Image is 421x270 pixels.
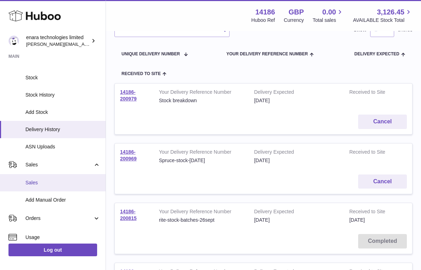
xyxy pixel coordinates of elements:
[313,7,344,24] a: 0.00 Total sales
[322,7,336,17] span: 0.00
[354,52,399,56] span: Delivery Expected
[120,89,137,102] a: 14186-200979
[377,7,404,17] span: 3,126.45
[159,157,243,164] div: Spruce-stock-[DATE]
[8,244,97,256] a: Log out
[26,34,90,48] div: enara technologies limited
[8,36,19,46] img: Dee@enara.co
[25,215,93,222] span: Orders
[349,208,392,217] strong: Received to Site
[25,109,100,116] span: Add Stock
[353,17,413,24] span: AVAILABLE Stock Total
[159,89,243,97] strong: Your Delivery Reference Number
[25,234,100,241] span: Usage
[25,92,100,98] span: Stock History
[121,52,180,56] span: Unique Delivery Number
[349,149,392,157] strong: Received to Site
[120,149,137,161] a: 14186-200969
[25,74,100,81] span: Stock
[121,72,161,76] span: Received to Site
[254,217,338,223] div: [DATE]
[254,97,338,104] div: [DATE]
[159,149,243,157] strong: Your Delivery Reference Number
[255,7,275,17] strong: 14186
[251,17,275,24] div: Huboo Ref
[159,217,243,223] div: rite-stock-batches-26sept
[349,89,392,97] strong: Received to Site
[358,174,407,189] button: Cancel
[254,157,338,164] div: [DATE]
[159,208,243,217] strong: Your Delivery Reference Number
[284,17,304,24] div: Currency
[226,52,308,56] span: Your Delivery Reference Number
[25,179,100,186] span: Sales
[254,208,338,217] strong: Delivery Expected
[25,161,93,168] span: Sales
[254,89,338,97] strong: Delivery Expected
[353,7,413,24] a: 3,126.45 AVAILABLE Stock Total
[120,209,137,221] a: 14186-200815
[159,97,243,104] div: Stock breakdown
[25,126,100,133] span: Delivery History
[313,17,344,24] span: Total sales
[349,217,365,223] span: [DATE]
[254,149,338,157] strong: Delivery Expected
[25,197,100,203] span: Add Manual Order
[289,7,304,17] strong: GBP
[25,143,100,150] span: ASN Uploads
[358,115,407,129] button: Cancel
[26,41,142,47] span: [PERSON_NAME][EMAIL_ADDRESS][DOMAIN_NAME]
